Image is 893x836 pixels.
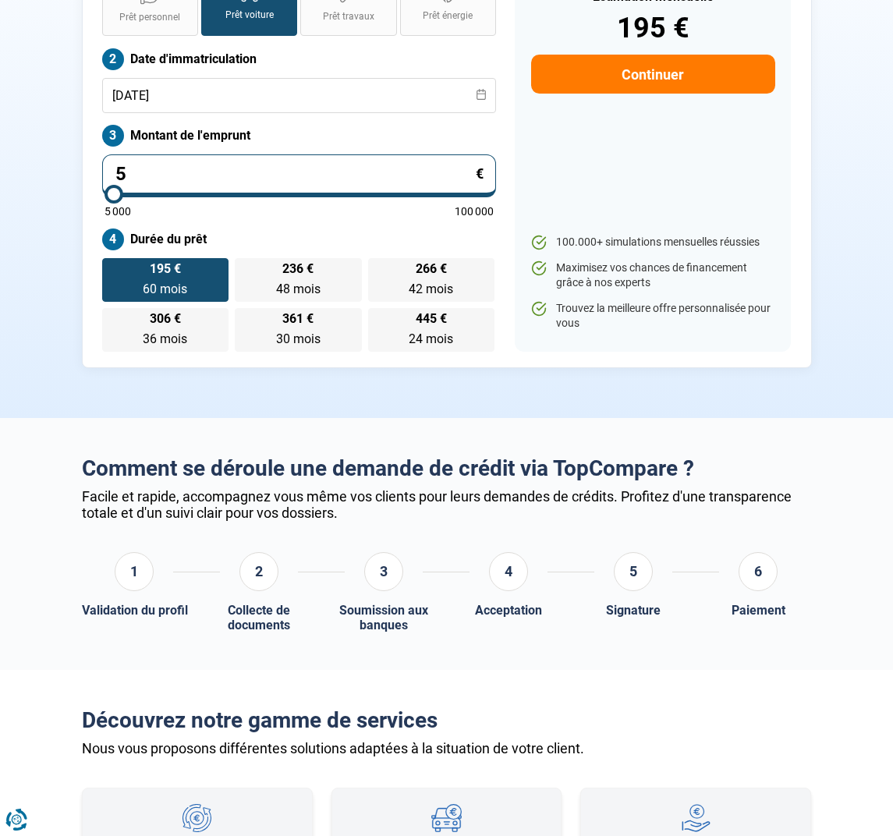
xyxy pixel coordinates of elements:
span: 266 € [416,263,447,275]
label: Durée du prêt [102,228,497,250]
div: Validation du profil [82,603,188,618]
div: Acceptation [475,603,542,618]
h2: Découvrez notre gamme de services [82,707,812,734]
li: 100.000+ simulations mensuelles réussies [531,235,775,250]
div: Nous vous proposons différentes solutions adaptées à la situation de votre client. [82,740,812,756]
span: 195 € [150,263,181,275]
div: 2 [239,552,278,591]
span: 5 000 [105,206,131,217]
img: Prêt ballon [431,804,461,833]
li: Trouvez la meilleure offre personnalisée pour vous [531,301,775,331]
span: 236 € [282,263,314,275]
div: Paiement [732,603,785,618]
div: Soumission aux banques [331,603,437,632]
div: 4 [489,552,528,591]
input: jj/mm/aaaa [102,78,497,113]
h2: Comment se déroule une demande de crédit via TopCompare ? [82,455,812,482]
span: 42 mois [409,282,453,296]
span: 445 € [416,313,447,325]
span: 24 mois [409,331,453,346]
span: 30 mois [276,331,321,346]
span: 306 € [150,313,181,325]
span: Prêt énergie [423,9,473,23]
span: Prêt voiture [225,9,274,22]
span: Prêt personnel [119,11,180,24]
button: Continuer [531,55,775,94]
div: Collecte de documents [206,603,312,632]
label: Montant de l'emprunt [102,125,497,147]
div: Signature [606,603,661,618]
span: Prêt travaux [323,10,374,23]
span: 100 000 [455,206,494,217]
img: Regroupement de crédits [182,804,211,833]
img: Prêt personnel [682,804,711,833]
div: 1 [115,552,154,591]
span: 361 € [282,313,314,325]
div: 3 [364,552,403,591]
div: 195 € [531,14,775,42]
div: Facile et rapide, accompagnez vous même vos clients pour leurs demandes de crédits. Profitez d'un... [82,488,812,521]
div: 6 [739,552,778,591]
span: € [476,167,484,181]
label: Date d'immatriculation [102,48,497,70]
div: 5 [614,552,653,591]
span: 36 mois [143,331,187,346]
span: 48 mois [276,282,321,296]
li: Maximisez vos chances de financement grâce à nos experts [531,260,775,291]
span: 60 mois [143,282,187,296]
